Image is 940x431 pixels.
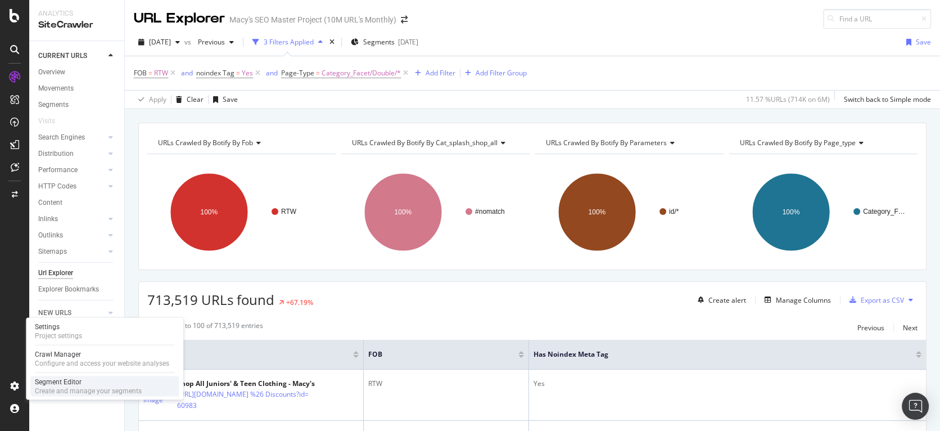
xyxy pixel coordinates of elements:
[38,99,69,111] div: Segments
[902,33,931,51] button: Save
[38,267,73,279] div: Url Explorer
[38,307,105,319] a: NEW URLS
[134,68,147,78] span: FOB
[38,267,116,279] a: Url Explorer
[693,291,746,309] button: Create alert
[143,349,350,360] span: URL Card
[38,246,67,258] div: Sitemaps
[229,14,396,25] div: Macy's SEO Master Project (10M URL's Monthly)
[845,291,904,309] button: Export as CSV
[38,99,116,111] a: Segments
[839,91,931,109] button: Switch back to Simple mode
[177,379,359,389] div: Shop All Juniors' & Teen Clothing - Macy's
[38,66,65,78] div: Overview
[903,323,918,333] div: Next
[341,163,528,261] div: A chart.
[156,134,326,152] h4: URLs Crawled By Botify By fob
[147,321,263,334] div: Showing 51 to 100 of 713,519 entries
[738,134,907,152] h4: URLs Crawled By Botify By page_type
[916,37,931,47] div: Save
[38,50,105,62] a: CURRENT URLS
[534,379,921,389] div: Yes
[544,134,713,152] h4: URLs Crawled By Botify By parameters
[476,68,527,78] div: Add Filter Group
[281,68,314,78] span: Page-Type
[264,37,314,47] div: 3 Filters Applied
[902,393,929,420] div: Open Intercom Messenger
[38,197,116,209] a: Content
[181,68,193,78] div: and
[35,322,82,331] div: Settings
[242,65,253,81] span: Yes
[844,95,931,104] div: Switch back to Simple mode
[38,83,74,95] div: Movements
[410,66,455,80] button: Add Filter
[776,295,831,305] div: Manage Columns
[903,321,918,334] button: Next
[38,83,116,95] a: Movements
[236,68,240,78] span: =
[38,132,85,143] div: Search Engines
[729,163,916,261] svg: A chart.
[147,290,274,309] span: 713,519 URLs found
[201,208,218,216] text: 100%
[401,16,408,24] div: arrow-right-arrow-left
[346,33,423,51] button: Segments[DATE]
[38,164,105,176] a: Performance
[368,349,501,360] span: FOB
[134,9,225,28] div: URL Explorer
[38,307,71,319] div: NEW URLS
[589,208,606,216] text: 100%
[178,68,196,78] button: and
[38,50,87,62] div: CURRENT URLS
[38,148,105,160] a: Distribution
[38,132,105,143] a: Search Engines
[281,208,297,215] text: RTW
[38,230,63,241] div: Outlinks
[223,95,238,104] div: Save
[38,213,58,225] div: Inlinks
[38,148,74,160] div: Distribution
[368,379,524,389] div: RTW
[263,68,281,78] button: and
[363,37,395,47] span: Segments
[154,65,168,81] span: RTW
[38,19,115,32] div: SiteCrawler
[147,163,334,261] svg: A chart.
[38,197,62,209] div: Content
[38,115,66,127] a: Visits
[327,37,337,48] div: times
[38,181,105,192] a: HTTP Codes
[196,68,234,78] span: noindex Tag
[350,134,519,152] h4: URLs Crawled By Botify By cat_splash_shop_all
[248,33,327,51] button: 3 Filters Applied
[316,68,320,78] span: =
[535,163,722,261] svg: A chart.
[398,37,418,47] div: [DATE]
[38,115,55,127] div: Visits
[534,349,899,360] span: Has noindex Meta Tag
[30,349,179,369] a: Crawl ManagerConfigure and access your website analyses
[460,66,527,80] button: Add Filter Group
[158,138,253,147] span: URLs Crawled By Botify By fob
[193,33,238,51] button: Previous
[134,91,166,109] button: Apply
[395,208,412,216] text: 100%
[38,284,116,295] a: Explorer Bookmarks
[30,376,179,397] a: Segment EditorCreate and manage your segments
[38,181,76,192] div: HTTP Codes
[38,66,116,78] a: Overview
[193,37,225,47] span: Previous
[149,37,171,47] span: 2025 Aug. 7th
[38,9,115,19] div: Analytics
[209,91,238,109] button: Save
[266,68,278,78] div: and
[148,68,152,78] span: =
[861,295,904,305] div: Export as CSV
[38,164,78,176] div: Performance
[823,9,931,29] input: Find a URL
[38,230,105,241] a: Outlinks
[783,208,800,216] text: 100%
